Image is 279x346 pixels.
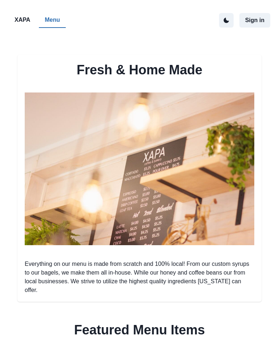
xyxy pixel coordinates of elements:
[219,10,234,25] button: active dark theme mode
[25,90,254,242] img: menu bilboard
[15,13,30,21] p: XAPA
[45,13,60,21] p: Menu
[25,59,254,75] h2: Fresh & Home Made
[25,257,254,292] p: Everything on our menu is made from scratch and 100% local! From our custom syrups to our bagels,...
[239,10,270,25] button: Sign in
[65,310,214,343] h2: Featured Menu Items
